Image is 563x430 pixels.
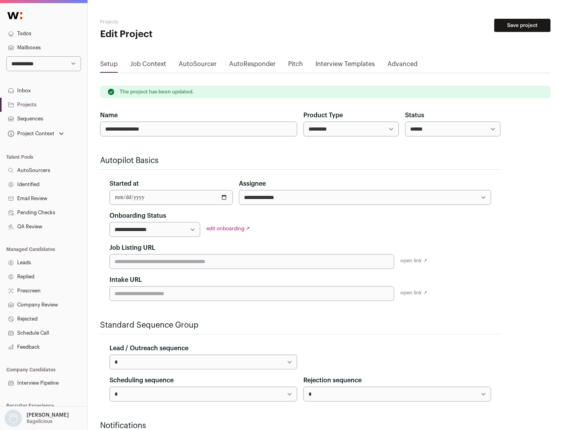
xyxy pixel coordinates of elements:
a: edit onboarding ↗ [206,226,250,231]
div: Project Context [6,131,54,137]
label: Job Listing URL [109,243,155,253]
h2: Standard Sequence Group [100,320,500,331]
label: Started at [109,179,139,188]
h2: Autopilot Basics [100,155,500,166]
label: Product Type [303,111,343,120]
a: Pitch [288,59,303,72]
label: Onboarding Status [109,211,166,220]
a: Advanced [387,59,418,72]
p: Bagelicious [27,418,52,425]
label: Name [100,111,118,120]
label: Assignee [239,179,266,188]
button: Open dropdown [6,128,65,139]
label: Rejection sequence [303,376,362,385]
h1: Edit Project [100,28,250,41]
p: The project has been updated. [120,89,194,95]
a: Interview Templates [316,59,375,72]
label: Lead / Outreach sequence [109,344,188,353]
label: Scheduling sequence [109,376,174,385]
a: AutoResponder [229,59,276,72]
label: Intake URL [109,275,142,285]
img: Wellfound [3,8,27,23]
label: Status [405,111,424,120]
button: Save project [494,19,550,32]
h2: Projects [100,19,250,25]
button: Open dropdown [3,410,70,427]
a: Setup [100,59,118,72]
p: [PERSON_NAME] [27,412,69,418]
a: AutoSourcer [179,59,217,72]
img: nopic.png [5,410,22,427]
a: Job Context [130,59,166,72]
